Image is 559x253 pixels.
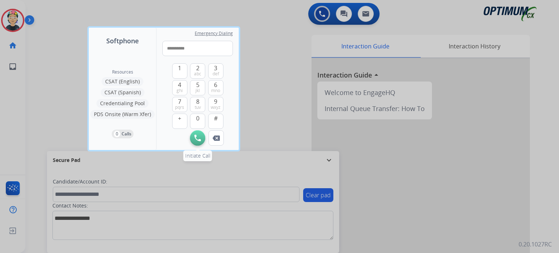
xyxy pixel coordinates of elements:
span: # [214,114,218,123]
span: def [213,71,219,77]
button: 0Calls [112,130,134,138]
p: 0.20.1027RC [519,240,552,249]
span: 6 [214,80,217,89]
span: Resources [112,69,133,75]
button: 3def [208,63,223,79]
span: 7 [178,97,181,106]
img: call-button [213,135,220,141]
span: 8 [196,97,199,106]
button: Credentialing Pool [96,99,148,108]
button: CSAT (Spanish) [101,88,144,97]
button: # [208,114,223,129]
span: pqrs [175,104,184,110]
button: PDS Onsite (Warm Xfer) [90,110,155,119]
span: 0 [196,114,199,123]
span: ghi [177,88,183,94]
span: Initiate Call [185,152,210,159]
button: 9wxyz [208,97,223,112]
span: Emergency Dialing [195,31,233,36]
button: Initiate Call [190,130,205,146]
span: 2 [196,64,199,72]
span: wxyz [211,104,221,110]
img: call-button [194,135,201,141]
span: Softphone [106,36,139,46]
span: abc [194,71,201,77]
button: CSAT (English) [102,77,143,86]
span: mno [211,88,220,94]
span: 1 [178,64,181,72]
button: 4ghi [172,80,187,95]
span: 5 [196,80,199,89]
p: 0 [114,131,120,137]
span: jkl [195,88,200,94]
button: 7pqrs [172,97,187,112]
span: tuv [195,104,201,110]
button: 1 [172,63,187,79]
button: 0 [190,114,205,129]
span: 9 [214,97,217,106]
button: 2abc [190,63,205,79]
button: 6mno [208,80,223,95]
p: Calls [122,131,131,137]
span: + [178,114,181,123]
button: 5jkl [190,80,205,95]
button: 8tuv [190,97,205,112]
span: 3 [214,64,217,72]
button: + [172,114,187,129]
span: 4 [178,80,181,89]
